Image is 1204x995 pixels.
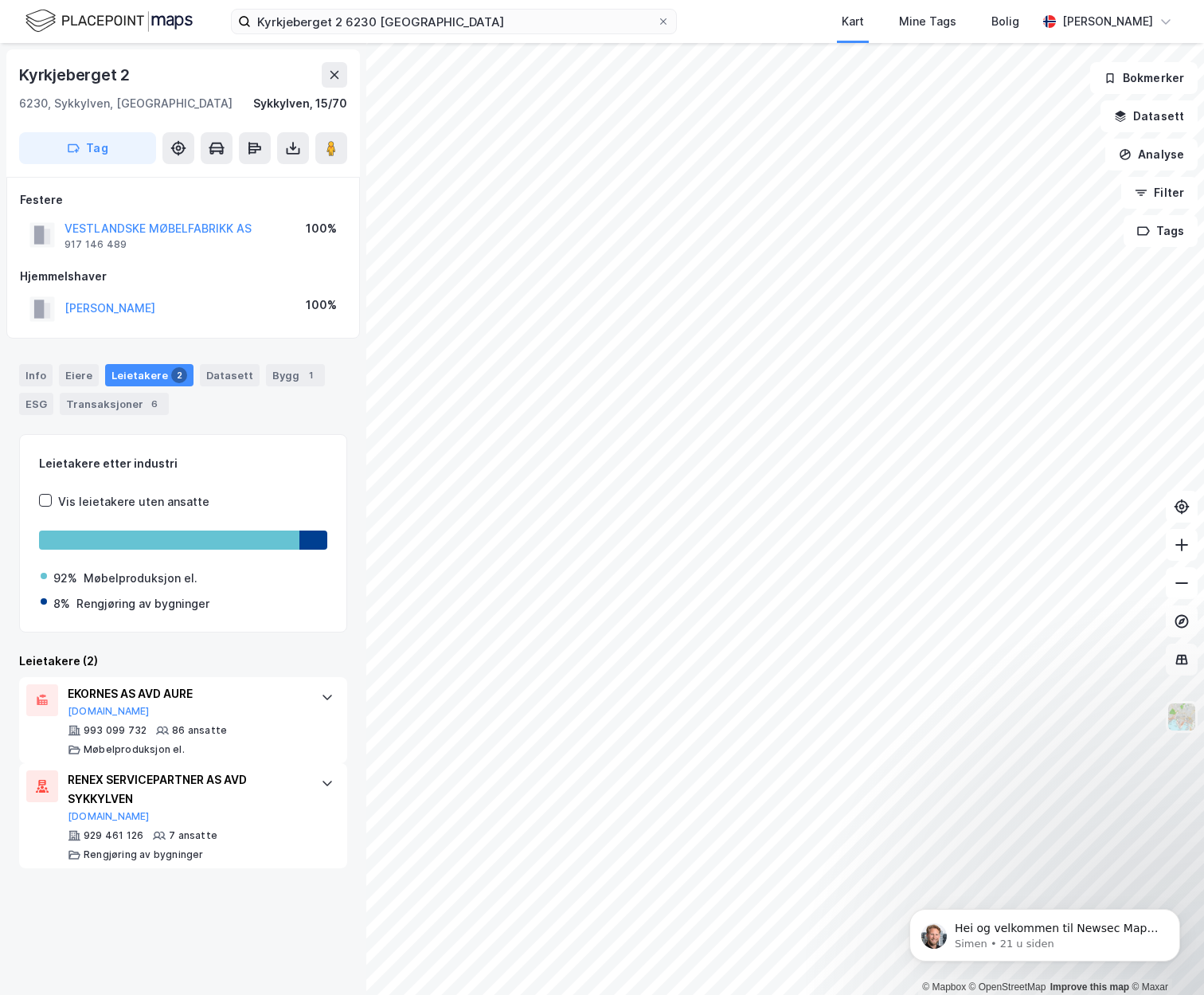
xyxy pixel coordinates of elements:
div: Sykkylven, 15/70 [253,94,347,113]
div: 929 461 126 [84,829,143,842]
button: [DOMAIN_NAME] [68,705,150,718]
div: Datasett [200,364,260,386]
div: 7 ansatte [169,829,217,842]
img: Z [1167,702,1197,732]
div: Transaksjoner [60,393,169,415]
div: Rengjøring av bygninger [76,594,209,613]
iframe: Intercom notifications melding [885,876,1204,987]
div: Leietakere [105,364,193,386]
a: Mapbox [922,981,966,993]
div: Hjemmelshaver [20,267,346,286]
div: Festere [20,190,346,210]
button: Datasett [1100,100,1198,132]
div: [PERSON_NAME] [1062,12,1153,31]
div: RENEX SERVICEPARTNER AS AVD SYKKYLVEN [68,770,305,809]
div: Leietakere etter industri [39,454,327,473]
button: Tags [1124,215,1198,247]
div: Info [19,364,53,386]
a: Improve this map [1050,981,1129,993]
div: Møbelproduksjon el. [84,569,197,588]
div: Eiere [59,364,99,386]
div: Bygg [266,364,325,386]
div: Kart [842,12,864,31]
div: 86 ansatte [172,724,227,737]
div: 100% [306,219,337,238]
div: Kyrkjeberget 2 [19,62,133,88]
div: Møbelproduksjon el. [84,743,185,756]
div: Bolig [991,12,1019,31]
div: EKORNES AS AVD AURE [68,684,305,703]
div: 2 [171,367,187,383]
div: 100% [306,296,337,315]
button: Tag [19,132,156,164]
div: Mine Tags [899,12,956,31]
div: 6230, Sykkylven, [GEOGRAPHIC_DATA] [19,94,233,113]
button: [DOMAIN_NAME] [68,810,150,823]
div: 1 [303,367,319,383]
div: 8% [53,594,70,613]
div: 92% [53,569,77,588]
div: 6 [147,396,162,412]
img: logo.f888ab2527a4732fd821a326f86c7f29.svg [25,7,193,35]
div: 993 099 732 [84,724,147,737]
div: Vis leietakere uten ansatte [58,492,209,511]
div: ESG [19,393,53,415]
div: 917 146 489 [64,238,127,251]
div: Rengjøring av bygninger [84,848,204,861]
input: Søk på adresse, matrikkel, gårdeiere, leietakere eller personer [251,10,657,33]
div: Leietakere (2) [19,652,347,671]
button: Bokmerker [1090,62,1198,94]
a: OpenStreetMap [969,981,1046,993]
button: Filter [1121,177,1198,209]
button: Analyse [1105,139,1198,170]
